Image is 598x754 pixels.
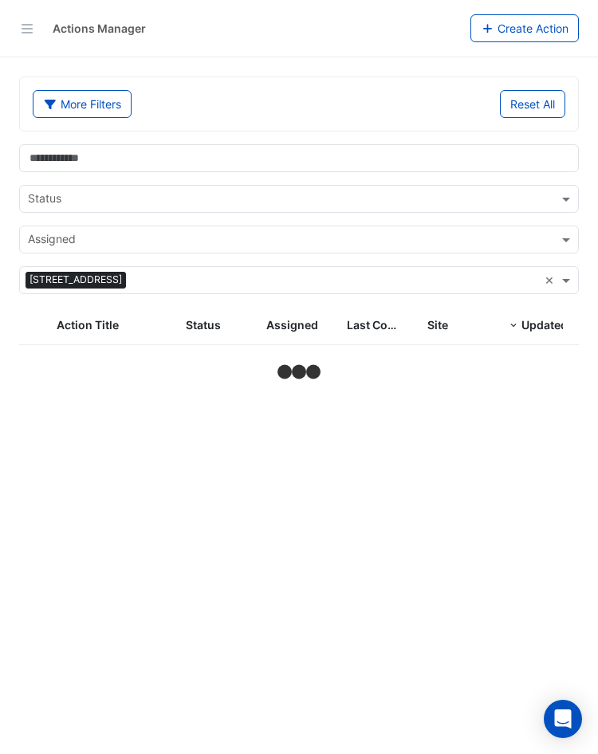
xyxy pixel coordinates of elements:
[53,20,146,37] div: Actions Manager
[545,272,558,289] span: Clear
[500,90,565,118] button: Reset All
[347,318,439,332] span: Last Commented
[521,318,568,332] span: Updated
[26,230,76,251] div: Assigned
[186,318,221,332] span: Status
[544,700,582,738] div: Open Intercom Messenger
[427,318,448,332] span: Site
[33,90,132,118] button: More Filters
[57,318,119,332] span: Action Title
[470,14,580,42] button: Create Action
[266,318,318,332] span: Assigned
[26,272,126,288] span: [STREET_ADDRESS]
[26,190,61,210] div: Status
